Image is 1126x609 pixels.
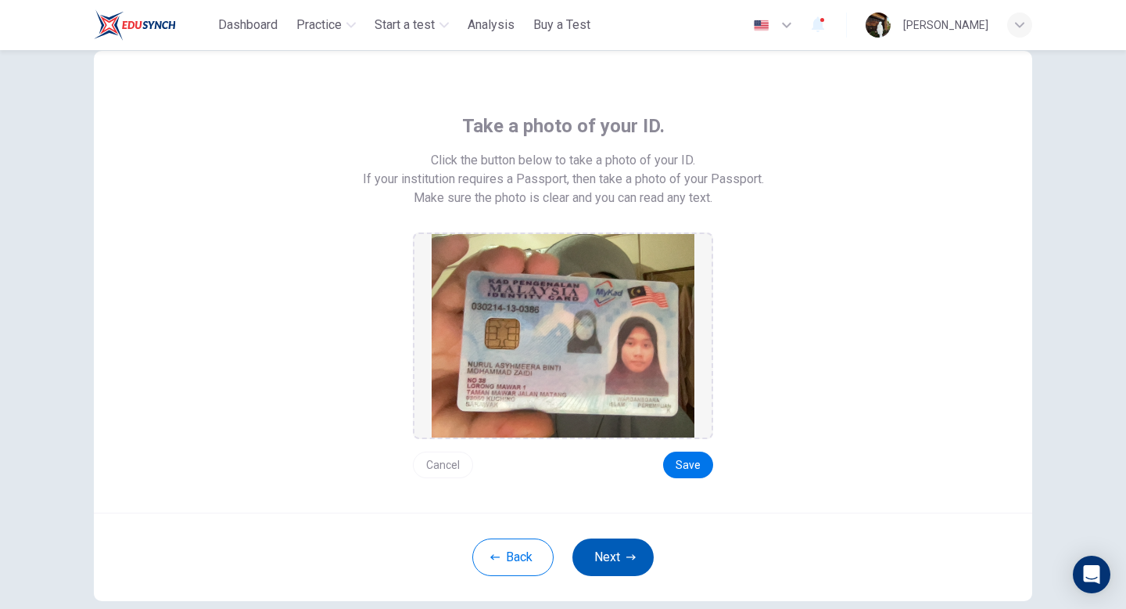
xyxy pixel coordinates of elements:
button: Save [663,452,713,478]
button: Next [572,539,654,576]
span: Make sure the photo is clear and you can read any text. [414,189,712,207]
button: Dashboard [212,11,284,39]
span: Take a photo of your ID. [462,114,665,139]
button: Start a test [368,11,455,39]
div: Open Intercom Messenger [1073,556,1110,593]
img: preview screemshot [432,234,694,438]
span: Dashboard [218,16,278,34]
button: Buy a Test [527,11,597,39]
button: Practice [290,11,362,39]
span: Start a test [375,16,435,34]
button: Cancel [413,452,473,478]
span: Analysis [468,16,515,34]
img: en [751,20,771,31]
button: Back [472,539,554,576]
a: ELTC logo [94,9,212,41]
div: [PERSON_NAME] [903,16,988,34]
button: Analysis [461,11,521,39]
span: Practice [296,16,342,34]
span: Click the button below to take a photo of your ID. If your institution requires a Passport, then ... [363,151,764,189]
img: ELTC logo [94,9,176,41]
span: Buy a Test [533,16,590,34]
img: Profile picture [866,13,891,38]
